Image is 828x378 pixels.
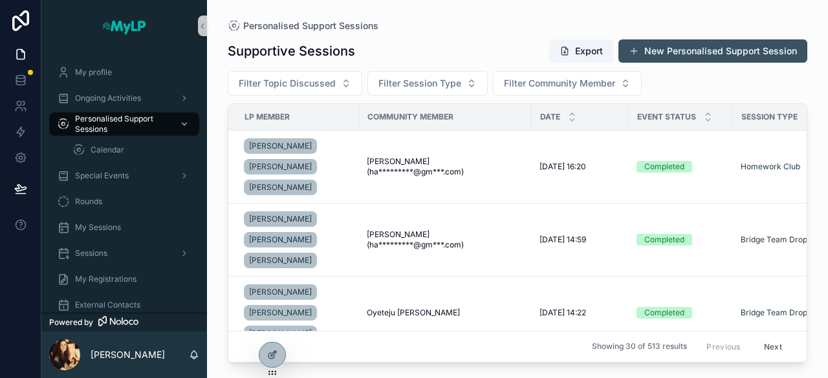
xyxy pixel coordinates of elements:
[75,222,121,233] span: My Sessions
[41,52,207,313] div: scrollable content
[249,162,312,172] span: [PERSON_NAME]
[244,211,317,227] a: [PERSON_NAME]
[49,61,199,84] a: My profile
[367,71,488,96] button: Select Button
[102,16,147,36] img: App logo
[637,234,725,246] a: Completed
[91,348,165,361] p: [PERSON_NAME]
[244,305,317,320] a: [PERSON_NAME]
[75,67,112,78] span: My profile
[549,39,613,63] button: Export
[367,308,460,318] span: Oyeteju [PERSON_NAME]
[49,87,199,110] a: Ongoing Activities
[539,308,586,318] span: [DATE] 14:22
[244,138,317,154] a: [PERSON_NAME]
[504,77,615,90] span: Filter Community Member
[592,342,687,352] span: Showing 30 of 513 results
[244,232,317,247] a: [PERSON_NAME]
[367,308,524,318] a: Oyeteju [PERSON_NAME]
[244,253,317,268] a: [PERSON_NAME]
[741,162,800,172] a: Homework Club
[49,293,199,317] a: External Contacts
[244,159,317,174] a: [PERSON_NAME]
[49,216,199,239] a: My Sessions
[249,182,312,193] span: [PERSON_NAME]
[637,307,725,319] a: Completed
[228,71,362,96] button: Select Button
[75,114,169,134] span: Personalised Support Sessions
[228,19,378,32] a: Personalised Support Sessions
[65,138,199,162] a: Calendar
[91,145,124,155] span: Calendar
[244,326,317,341] a: [PERSON_NAME]
[244,136,351,198] a: [PERSON_NAME][PERSON_NAME][PERSON_NAME]
[49,164,199,187] a: Special Events
[239,77,336,90] span: Filter Topic Discussed
[249,328,312,339] span: [PERSON_NAME]
[539,162,621,172] a: [DATE] 16:20
[49,242,199,265] a: Sessions
[49,268,199,291] a: My Registrations
[249,141,312,151] span: [PERSON_NAME]
[644,234,684,246] div: Completed
[49,112,199,136] a: Personalised Support Sessions
[244,284,317,300] a: [PERSON_NAME]
[75,171,129,181] span: Special Events
[540,112,560,122] span: Date
[755,337,791,357] button: Next
[644,161,684,173] div: Completed
[637,112,696,122] span: Event status
[539,308,621,318] a: [DATE] 14:22
[244,180,317,195] a: [PERSON_NAME]
[539,162,586,172] span: [DATE] 16:20
[244,282,351,344] a: [PERSON_NAME][PERSON_NAME][PERSON_NAME]
[249,287,312,297] span: [PERSON_NAME]
[228,42,355,60] h1: Supportive Sessions
[41,313,207,331] a: Powered by
[741,112,798,122] span: Session Type
[49,190,199,213] a: Rounds
[49,317,93,328] span: Powered by
[245,112,290,122] span: LP member
[539,235,621,245] a: [DATE] 14:59
[249,308,312,318] span: [PERSON_NAME]
[618,39,807,63] button: New Personalised Support Session
[75,274,136,284] span: My Registrations
[367,112,453,122] span: Community Member
[378,77,461,90] span: Filter Session Type
[249,214,312,224] span: [PERSON_NAME]
[244,209,351,271] a: [PERSON_NAME][PERSON_NAME][PERSON_NAME]
[539,235,586,245] span: [DATE] 14:59
[75,300,140,310] span: External Contacts
[243,19,378,32] span: Personalised Support Sessions
[493,71,642,96] button: Select Button
[644,307,684,319] div: Completed
[249,235,312,245] span: [PERSON_NAME]
[637,161,725,173] a: Completed
[75,196,102,207] span: Rounds
[249,255,312,266] span: [PERSON_NAME]
[75,93,141,103] span: Ongoing Activities
[75,248,107,258] span: Sessions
